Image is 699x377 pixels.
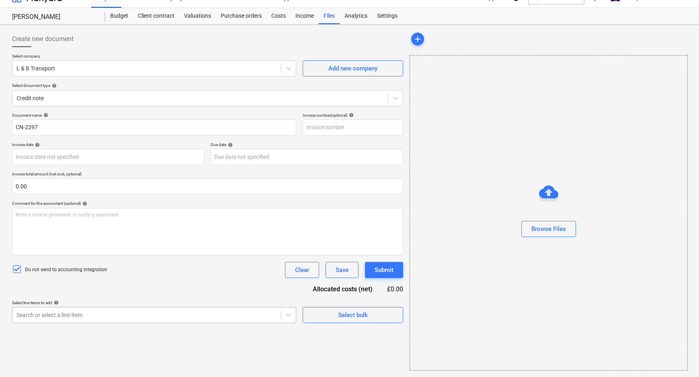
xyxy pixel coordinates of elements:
[33,142,40,147] span: help
[365,262,403,278] button: Submit
[50,83,57,88] span: help
[326,262,359,278] button: Save
[413,34,422,44] span: add
[12,201,403,206] div: Comment for the accountant (optional)
[226,142,233,147] span: help
[266,8,291,24] a: Costs
[338,310,368,320] div: Select bulk
[385,284,403,294] div: £0.00
[303,113,403,118] div: Invoice number (optional)
[299,284,385,294] div: Allocated costs (net)
[12,113,296,118] div: Document name
[216,8,266,24] a: Purchase orders
[319,8,340,24] a: Files
[328,63,377,74] div: Add new company
[12,142,204,147] div: Invoice date
[12,34,74,44] span: Create new document
[410,55,688,371] div: Browse Files
[521,221,576,237] button: Browse Files
[12,171,403,178] p: Invoice total amount (net cost, optional)
[336,265,348,275] div: Save
[12,119,296,136] input: Document name
[12,13,96,21] div: [PERSON_NAME]
[303,60,403,76] button: Add new company
[179,8,216,24] a: Valuations
[81,201,87,206] span: help
[291,8,319,24] a: Income
[12,83,403,88] div: Select document type
[659,338,699,377] iframe: Chat Widget
[375,265,394,275] div: Submit
[295,265,309,275] div: Clear
[303,307,403,323] button: Select bulk
[285,262,319,278] button: Clear
[211,149,403,165] input: Due date not specified
[211,142,403,147] div: Due date
[303,119,403,136] input: Invoice number
[340,8,372,24] a: Analytics
[133,8,179,24] a: Client contract
[52,300,59,305] span: help
[12,54,296,60] p: Select company
[347,113,354,117] span: help
[105,8,133,24] a: Budget
[12,149,204,165] input: Invoice date not specified
[531,224,566,234] div: Browse Files
[42,113,48,117] span: help
[12,300,296,305] div: Select line-items to add
[372,8,402,24] a: Settings
[12,178,403,194] input: Invoice total amount (net cost, optional)
[25,266,107,273] p: Do not send to accounting integration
